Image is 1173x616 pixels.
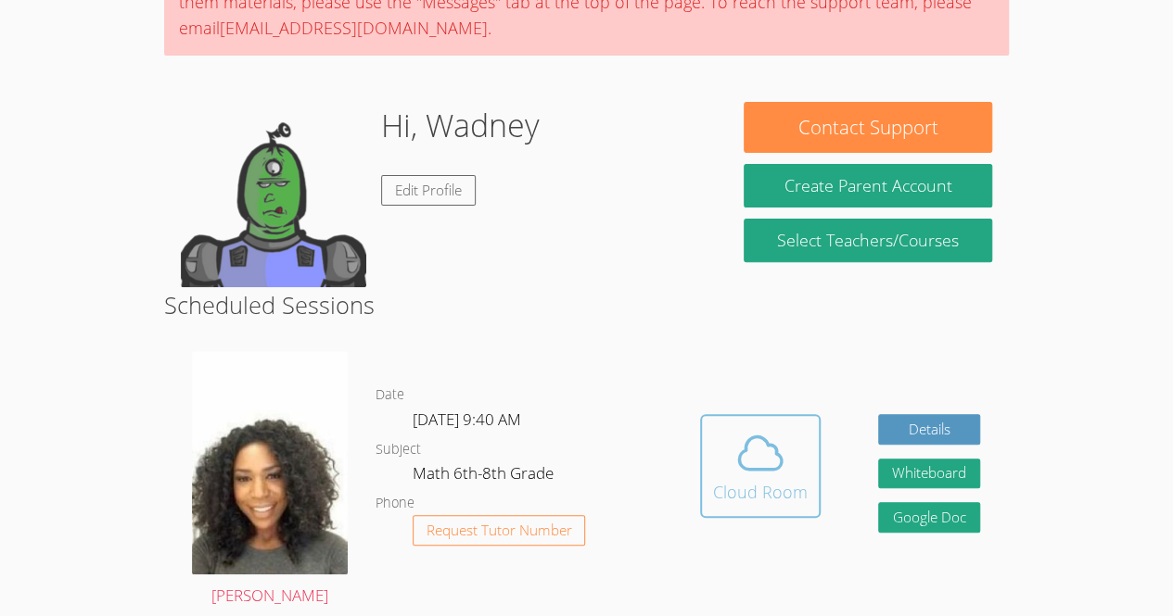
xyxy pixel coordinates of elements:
[744,219,991,262] a: Select Teachers/Courses
[192,351,348,610] a: [PERSON_NAME]
[427,523,572,537] span: Request Tutor Number
[744,102,991,153] button: Contact Support
[700,414,821,518] button: Cloud Room
[413,409,521,430] span: [DATE] 9:40 AM
[381,102,540,149] h1: Hi, Wadney
[376,383,404,407] dt: Date
[878,502,980,533] a: Google Doc
[376,438,421,461] dt: Subject
[413,515,586,546] button: Request Tutor Number
[376,492,414,515] dt: Phone
[381,175,476,206] a: Edit Profile
[192,351,348,574] img: avatar.png
[878,459,980,489] button: Whiteboard
[878,414,980,445] a: Details
[713,479,808,505] div: Cloud Room
[164,287,1009,322] h2: Scheduled Sessions
[181,102,366,287] img: default.png
[744,164,991,207] button: Create Parent Account
[413,460,557,492] dd: Math 6th-8th Grade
